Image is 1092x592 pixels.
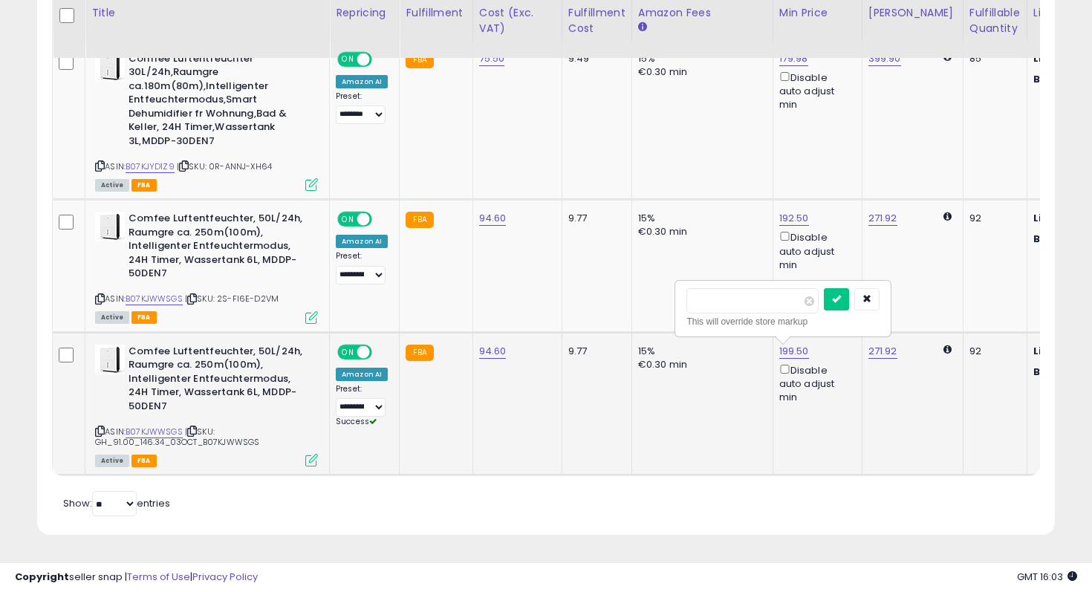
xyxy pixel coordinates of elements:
[1017,570,1077,584] span: 2025-10-13 16:03 GMT
[91,4,323,20] div: Title
[95,311,129,324] span: All listings currently available for purchase on Amazon
[95,179,129,192] span: All listings currently available for purchase on Amazon
[15,570,258,585] div: seller snap | |
[779,4,856,20] div: Min Price
[336,75,388,88] div: Amazon AI
[779,211,809,226] a: 192.50
[638,52,761,65] div: 15%
[131,179,157,192] span: FBA
[192,570,258,584] a: Privacy Policy
[185,293,279,305] span: | SKU: 2S-FI6E-D2VM
[969,4,1021,36] div: Fulfillable Quantity
[779,362,851,405] div: Disable auto adjust min
[969,345,1015,358] div: 92
[638,65,761,79] div: €0.30 min
[95,345,318,466] div: ASIN:
[370,53,394,65] span: OFF
[479,344,507,359] a: 94.60
[339,345,357,358] span: ON
[370,345,394,358] span: OFF
[129,212,309,284] b: Comfee Luftentfeuchter, 50L/24h, Raumgre ca. 250m(100m), Intelligenter Entfeuchtermodus, 24H Time...
[95,455,129,467] span: All listings currently available for purchase on Amazon
[336,91,388,125] div: Preset:
[638,358,761,371] div: €0.30 min
[779,69,851,112] div: Disable auto adjust min
[638,4,767,20] div: Amazon Fees
[177,160,272,172] span: | SKU: 0R-ANNJ-XH64
[406,4,466,20] div: Fulfillment
[638,20,647,33] small: Amazon Fees.
[406,212,433,228] small: FBA
[126,426,183,438] a: B07KJWWSGS
[868,344,897,359] a: 271.92
[126,160,175,173] a: B07KJYD1Z9
[568,52,620,65] div: 9.49
[336,384,388,428] div: Preset:
[568,212,620,225] div: 9.77
[638,225,761,238] div: €0.30 min
[126,293,183,305] a: B07KJWWSGS
[63,496,170,510] span: Show: entries
[336,368,388,381] div: Amazon AI
[336,4,393,20] div: Repricing
[336,235,388,248] div: Amazon AI
[131,455,157,467] span: FBA
[129,52,309,152] b: Comfee Luftentfeuchter 30L/24h,Raumgre ca.180m(80m),Intelligenter Entfeuchtermodus,Smart Dehumidi...
[95,426,259,448] span: | SKU: GH_91.00_146.34_03OCT_B07KJWWSGS
[568,4,625,36] div: Fulfillment Cost
[336,251,388,284] div: Preset:
[779,229,851,272] div: Disable auto adjust min
[479,51,505,66] a: 75.50
[339,53,357,65] span: ON
[969,212,1015,225] div: 92
[868,51,901,66] a: 399.90
[638,212,761,225] div: 15%
[868,211,897,226] a: 271.92
[686,314,880,329] div: This will override store markup
[339,213,357,226] span: ON
[479,211,507,226] a: 94.60
[370,213,394,226] span: OFF
[95,212,318,322] div: ASIN:
[568,345,620,358] div: 9.77
[131,311,157,324] span: FBA
[779,51,808,66] a: 179.98
[779,344,809,359] a: 199.50
[95,52,318,190] div: ASIN:
[969,52,1015,65] div: 85
[406,52,433,68] small: FBA
[868,4,957,20] div: [PERSON_NAME]
[95,52,125,82] img: 31arjtNGxLL._SL40_.jpg
[129,345,309,417] b: Comfee Luftentfeuchter, 50L/24h, Raumgre ca. 250m(100m), Intelligenter Entfeuchtermodus, 24H Time...
[127,570,190,584] a: Terms of Use
[638,345,761,358] div: 15%
[406,345,433,361] small: FBA
[15,570,69,584] strong: Copyright
[336,416,377,427] span: Success
[479,4,556,36] div: Cost (Exc. VAT)
[95,212,125,241] img: 31arjtNGxLL._SL40_.jpg
[95,345,125,374] img: 31arjtNGxLL._SL40_.jpg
